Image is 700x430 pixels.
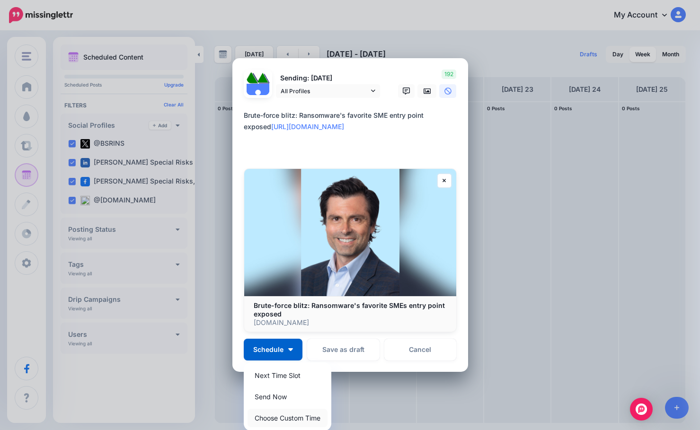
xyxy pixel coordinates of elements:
div: Brute-force blitz: Ransomware's favorite SME entry point exposed [244,110,461,132]
img: Brute-force blitz: Ransomware's favorite SMEs entry point exposed [244,169,456,296]
img: 379531_475505335829751_837246864_n-bsa122537.jpg [247,72,258,84]
img: user_default_image.png [247,84,269,106]
img: 1Q3z5d12-75797.jpg [258,72,269,84]
a: All Profiles [276,84,380,98]
a: Cancel [384,339,457,360]
button: Schedule [244,339,302,360]
a: Next Time Slot [248,366,328,385]
span: All Profiles [281,86,369,96]
img: arrow-down-white.png [288,348,293,351]
a: Send Now [248,387,328,406]
button: Save as draft [307,339,380,360]
p: Sending: [DATE] [276,73,380,84]
span: Schedule [253,346,284,353]
b: Brute-force blitz: Ransomware's favorite SMEs entry point exposed [254,301,445,318]
span: 192 [442,70,456,79]
a: Choose Custom Time [248,409,328,427]
div: Open Intercom Messenger [630,398,653,421]
p: [DOMAIN_NAME] [254,318,447,327]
